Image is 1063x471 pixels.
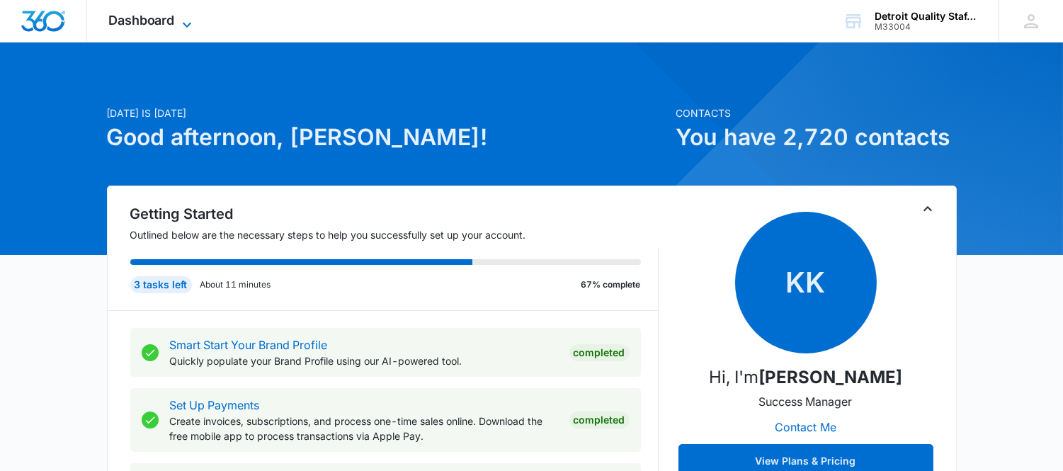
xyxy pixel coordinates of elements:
p: [DATE] is [DATE] [107,106,668,120]
a: Smart Start Your Brand Profile [170,338,328,352]
div: 3 tasks left [130,276,192,293]
div: account id [875,22,978,32]
button: Contact Me [761,410,851,444]
p: Contacts [676,106,957,120]
button: Toggle Collapse [919,200,936,217]
p: About 11 minutes [200,278,271,291]
p: Success Manager [759,393,853,410]
h2: Getting Started [130,203,659,225]
div: Completed [569,344,630,361]
h1: Good afternoon, [PERSON_NAME]! [107,120,668,154]
div: account name [875,11,978,22]
h1: You have 2,720 contacts [676,120,957,154]
p: 67% complete [581,278,641,291]
span: Dashboard [108,13,175,28]
p: Quickly populate your Brand Profile using our AI-powered tool. [170,353,558,368]
p: Hi, I'm [709,365,902,390]
p: Outlined below are the necessary steps to help you successfully set up your account. [130,227,659,242]
p: Create invoices, subscriptions, and process one-time sales online. Download the free mobile app t... [170,414,558,443]
div: Completed [569,412,630,429]
a: Set Up Payments [170,398,260,412]
span: KK [735,212,877,353]
strong: [PERSON_NAME] [758,367,902,387]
